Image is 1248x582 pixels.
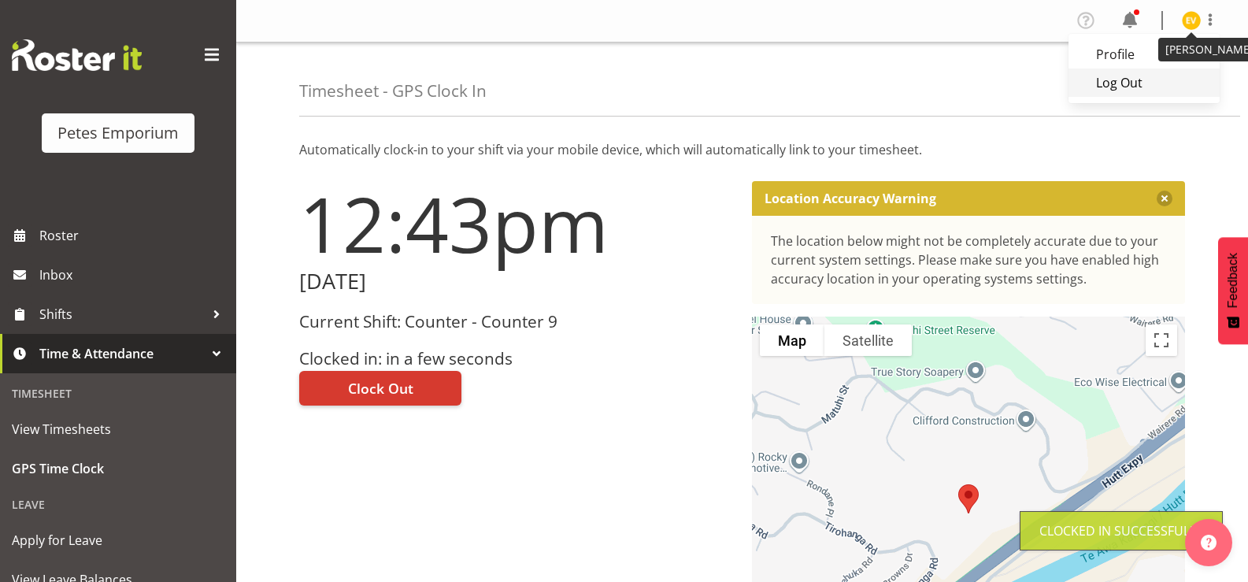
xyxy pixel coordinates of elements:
span: Apply for Leave [12,528,224,552]
span: Feedback [1226,253,1240,308]
button: Feedback - Show survey [1218,237,1248,344]
a: GPS Time Clock [4,449,232,488]
div: Petes Emporium [57,121,179,145]
span: GPS Time Clock [12,457,224,480]
div: The location below might not be completely accurate due to your current system settings. Please m... [771,232,1167,288]
p: Location Accuracy Warning [765,191,936,206]
img: Rosterit website logo [12,39,142,71]
img: eva-vailini10223.jpg [1182,11,1201,30]
p: Automatically clock-in to your shift via your mobile device, which will automatically link to you... [299,140,1185,159]
a: View Timesheets [4,410,232,449]
h3: Current Shift: Counter - Counter 9 [299,313,733,331]
span: Shifts [39,302,205,326]
img: help-xxl-2.png [1201,535,1217,550]
span: Inbox [39,263,228,287]
button: Clock Out [299,371,461,406]
button: Close message [1157,191,1172,206]
button: Toggle fullscreen view [1146,324,1177,356]
span: View Timesheets [12,417,224,441]
div: Timesheet [4,377,232,410]
span: Clock Out [348,378,413,399]
a: Profile [1068,40,1220,69]
h1: 12:43pm [299,181,733,266]
a: Apply for Leave [4,521,232,560]
span: Roster [39,224,228,247]
div: Clocked in Successfully [1039,521,1203,540]
button: Show satellite imagery [824,324,912,356]
h4: Timesheet - GPS Clock In [299,82,487,100]
a: Log Out [1068,69,1220,97]
span: Time & Attendance [39,342,205,365]
div: Leave [4,488,232,521]
h2: [DATE] [299,269,733,294]
button: Show street map [760,324,824,356]
h3: Clocked in: in a few seconds [299,350,733,368]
